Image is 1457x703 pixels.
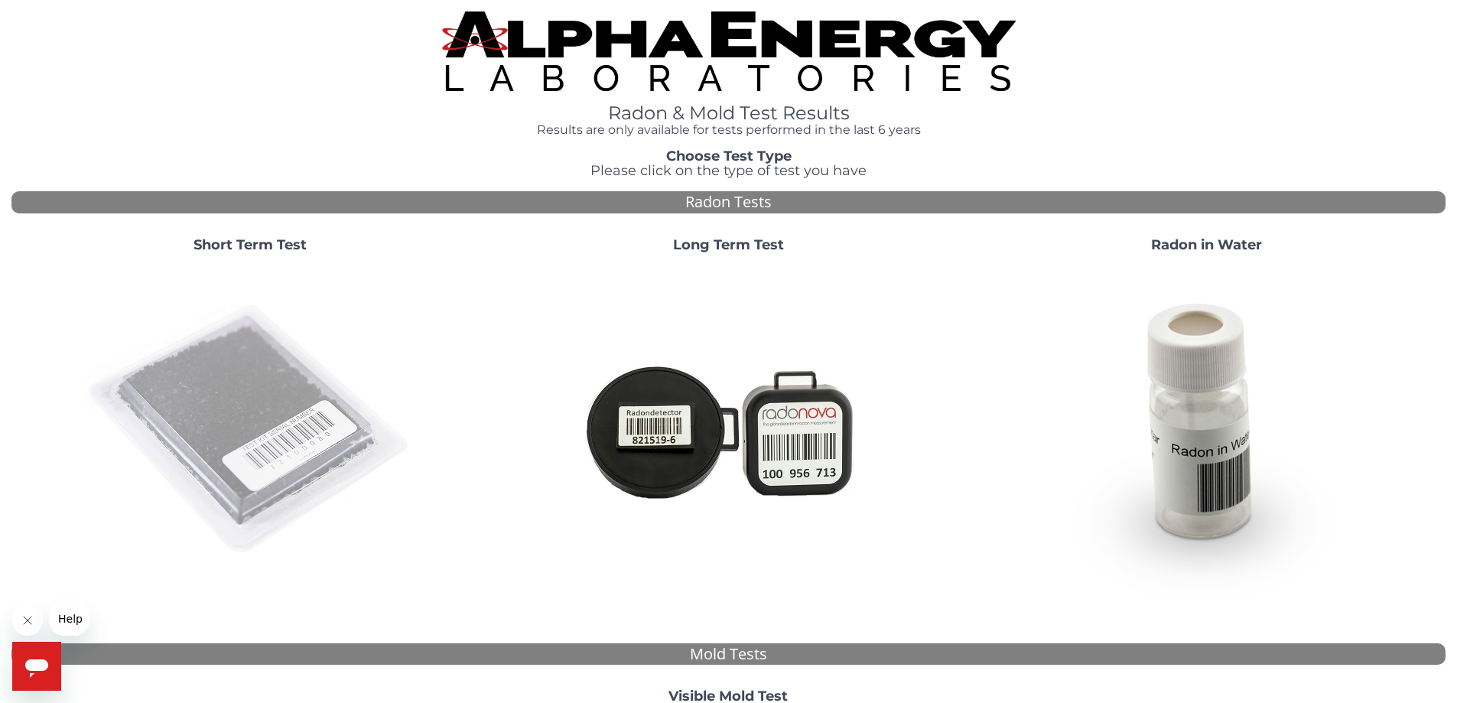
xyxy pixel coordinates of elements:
img: ShortTerm.jpg [86,265,415,594]
h1: Radon & Mold Test Results [442,103,1016,123]
img: RadoninWater.jpg [1042,265,1371,594]
strong: Short Term Test [194,236,307,253]
iframe: Message from company [49,602,89,636]
h4: Results are only available for tests performed in the last 6 years [442,123,1016,137]
img: TightCrop.jpg [442,11,1016,91]
strong: Choose Test Type [666,148,792,164]
span: Please click on the type of test you have [590,162,867,179]
div: Mold Tests [11,643,1446,666]
strong: Radon in Water [1151,236,1262,253]
iframe: Button to launch messaging window [12,642,61,691]
div: Radon Tests [11,191,1446,213]
img: Radtrak2vsRadtrak3.jpg [564,265,893,594]
iframe: Close message [12,605,43,636]
strong: Long Term Test [673,236,784,253]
